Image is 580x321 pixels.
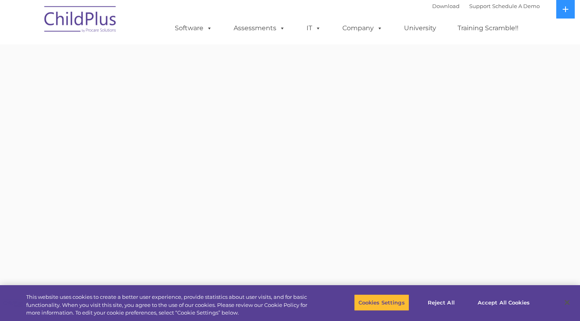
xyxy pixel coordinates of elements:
[432,3,540,9] font: |
[473,294,534,311] button: Accept All Cookies
[334,20,391,36] a: Company
[26,293,319,317] div: This website uses cookies to create a better user experience, provide statistics about user visit...
[469,3,491,9] a: Support
[416,294,466,311] button: Reject All
[354,294,409,311] button: Cookies Settings
[396,20,444,36] a: University
[432,3,460,9] a: Download
[449,20,526,36] a: Training Scramble!!
[40,0,121,41] img: ChildPlus by Procare Solutions
[167,20,220,36] a: Software
[558,294,576,311] button: Close
[226,20,293,36] a: Assessments
[492,3,540,9] a: Schedule A Demo
[298,20,329,36] a: IT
